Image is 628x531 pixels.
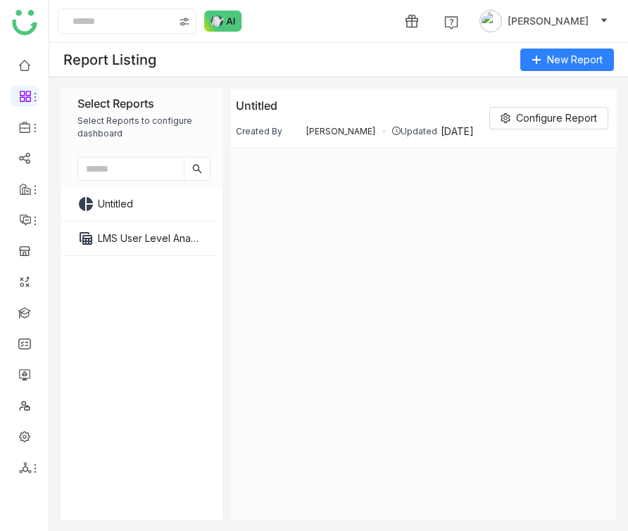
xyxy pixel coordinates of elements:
a: Untitled [98,187,200,221]
div: Select Reports to configure dashboard [77,115,211,140]
div: Report Listing [63,43,177,77]
i: table_view [77,230,94,247]
button: [PERSON_NAME] [477,10,611,32]
div: Updated [392,126,437,136]
div: Untitled [236,97,474,114]
span: Configure Report [516,108,597,129]
span: [PERSON_NAME] [508,13,589,29]
img: ask-buddy-normal.svg [204,11,242,32]
div: Select Reports [77,95,211,112]
img: 684a9845de261c4b36a3b50d [286,122,303,139]
span: [PERSON_NAME] [306,126,376,136]
div: [DATE] [441,125,474,137]
a: LMS User Level Analytics [98,222,200,255]
img: search-type.svg [179,16,190,27]
span: New Report [547,52,603,68]
button: New Report [520,49,614,71]
img: help.svg [444,15,458,30]
i: pie_chart [77,196,94,212]
img: avatar [479,10,502,32]
img: logo [12,10,37,35]
div: Created By [236,126,282,136]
